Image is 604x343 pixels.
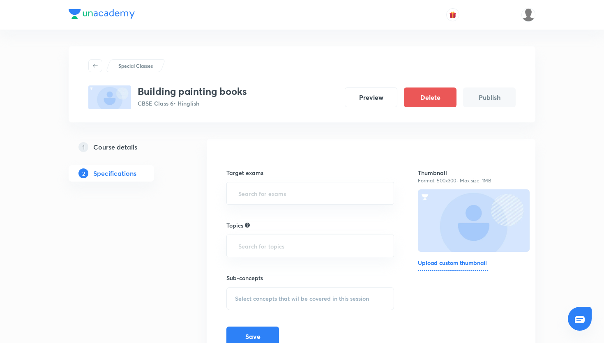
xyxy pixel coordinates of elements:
button: avatar [446,8,459,21]
h5: Specifications [93,168,136,178]
p: Format: 500x300 · Max size: 1MB [418,177,516,184]
p: 1 [78,142,88,152]
button: Publish [463,87,516,107]
p: 2 [78,168,88,178]
div: Search for topics [245,221,250,229]
h6: Thumbnail [418,168,516,177]
button: Open [389,193,391,194]
img: avatar [449,11,456,18]
input: Search for exams [237,186,384,201]
h6: Upload custom thumbnail [418,258,488,271]
h6: Topics [226,221,243,230]
input: Search for topics [237,238,384,253]
a: 1Course details [69,139,180,155]
h5: Course details [93,142,137,152]
button: Open [389,245,391,247]
p: Special Classes [118,62,153,69]
button: Preview [345,87,397,107]
button: Delete [404,87,456,107]
a: Company Logo [69,9,135,21]
p: CBSE Class 6 • Hinglish [138,99,247,108]
span: Select concepts that wil be covered in this session [235,295,369,302]
h6: Target exams [226,168,394,177]
img: fallback-thumbnail.png [88,85,131,109]
h6: Sub-concepts [226,274,394,282]
img: Thumbnail [417,189,530,252]
h3: Building painting books [138,85,247,97]
img: Muzzamil [521,8,535,22]
img: Company Logo [69,9,135,19]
